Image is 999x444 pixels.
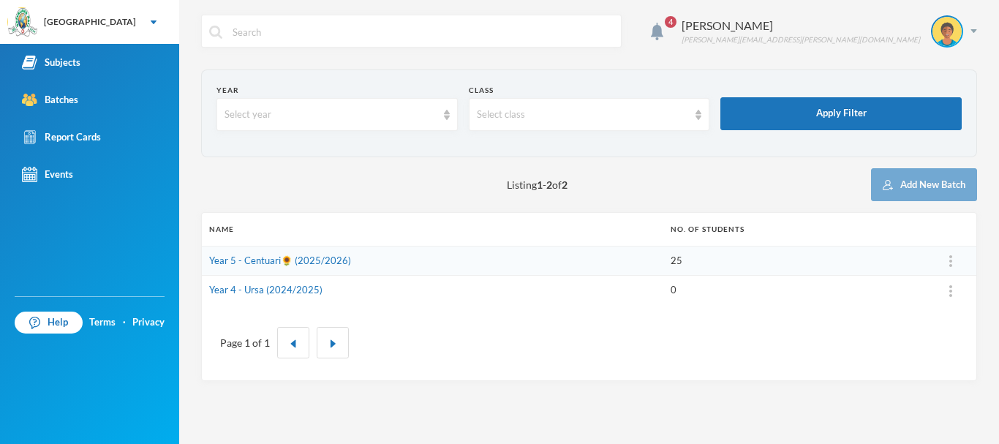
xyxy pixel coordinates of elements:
img: search [209,26,222,39]
th: No. of students [663,213,924,246]
div: Report Cards [22,129,101,145]
div: Page 1 of 1 [220,335,270,350]
div: Select class [477,108,689,122]
img: STUDENT [932,17,962,46]
div: · [123,315,126,330]
td: 25 [663,246,924,276]
div: Batches [22,92,78,108]
div: Class [469,85,710,96]
div: Year [216,85,458,96]
div: [GEOGRAPHIC_DATA] [44,15,136,29]
div: [PERSON_NAME] [682,17,920,34]
div: Subjects [22,55,80,70]
span: Listing - of [507,177,568,192]
img: ... [949,255,952,267]
img: logo [8,8,37,37]
b: 1 [537,178,543,191]
div: [PERSON_NAME][EMAIL_ADDRESS][PERSON_NAME][DOMAIN_NAME] [682,34,920,45]
th: Name [202,213,663,246]
div: Events [22,167,73,182]
img: ... [949,285,952,297]
input: Search [231,15,614,48]
a: Year 4 - Ursa (2024/2025) [209,284,323,296]
button: Add New Batch [871,168,977,201]
button: Apply Filter [720,97,962,130]
b: 2 [546,178,552,191]
div: Select year [225,108,437,122]
a: Terms [89,315,116,330]
a: Help [15,312,83,334]
b: 2 [562,178,568,191]
a: Privacy [132,315,165,330]
td: 0 [663,276,924,305]
span: 4 [665,16,676,28]
a: Year 5 - Centuari🌻 (2025/2026) [209,255,351,266]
